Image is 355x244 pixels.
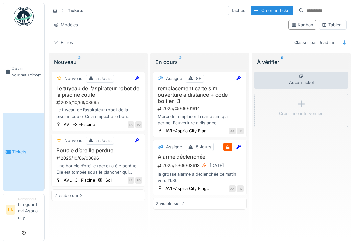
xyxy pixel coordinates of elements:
div: Créer une intervention [279,110,324,117]
h3: Le tuyeau de l’aspirateur robot de la piscine coule [54,85,142,98]
div: Sol [106,177,112,183]
div: Une boucle d’oreille (perle) a été perdue. Elle est tombée sous le plancher qui surélève les chai... [54,163,142,175]
h3: Alarme déclenchée [156,154,244,160]
div: Nouveau [64,76,83,82]
div: Aucun ticket [254,72,348,89]
div: AVL-Aspria City Etag... [165,128,211,134]
div: AVL-Aspria City Etag... [165,185,211,192]
li: LA [6,205,15,215]
div: 2 visible sur 2 [156,200,184,207]
div: LA [128,177,134,184]
div: 2 visible sur 2 [54,192,83,198]
div: Tâches [228,6,248,15]
div: Kanban [291,22,313,28]
div: Créer un ticket [251,6,293,15]
span: Tickets [12,149,42,155]
img: Badge_color-CXgf-gQk.svg [14,7,34,26]
sup: 2 [179,58,182,66]
sup: 2 [78,58,81,66]
div: Merci de remplacer la carte sim qui permet l'ouverture a distance. Si pas possible, le code du bo... [156,113,244,126]
div: Nouveau [54,58,142,66]
strong: Tickets [65,7,86,14]
div: AVL -3 -Piscine [64,121,95,128]
div: PD [237,185,244,192]
div: AVL -3 -Piscine [64,177,95,183]
span: Ouvrir nouveau ticket [12,65,42,78]
div: 5 Jours [96,137,112,144]
h3: Boucle d’oreille perdue [54,147,142,154]
div: Tableau [322,22,344,28]
div: Modèles [50,20,81,30]
div: Assigné [166,76,182,82]
div: [DATE] [210,162,224,168]
div: Classer par Deadline [291,38,338,47]
div: PD [237,128,244,134]
div: PD [135,177,142,184]
div: Nouveau [64,137,83,144]
sup: 0 [281,58,284,66]
div: Le tuyeau de l’aspirateur robot de la piscine coule. Cela empeche le bon fonctionnement du robot ... [54,107,142,119]
div: En cours [155,58,244,66]
div: 5 Jours [96,76,112,82]
div: 2025/10/66/03696 [56,155,142,161]
div: 5 Jours [196,144,211,150]
div: 2025/10/66/03613 [157,161,244,169]
div: la grosse alarme a déclenchée ce matin vers 11.30 [156,171,244,184]
div: Demandeur [18,197,42,201]
div: PD [135,121,142,128]
h3: remplacement carte sim ouverture a distance + code boitier -3 [156,85,244,105]
div: 8H [196,76,202,82]
a: Ouvrir nouveau ticket [3,30,44,113]
a: Tickets [3,113,44,191]
div: 2025/10/66/03695 [56,99,142,106]
div: À vérifier [257,58,345,66]
li: Lifeguard avl Aspria city [18,197,42,223]
div: Filtres [50,38,76,47]
div: Assigné [166,144,182,150]
a: LA DemandeurLifeguard avl Aspria city [6,197,42,225]
div: AA [229,185,236,192]
div: LA [128,121,134,128]
div: AA [229,128,236,134]
div: 2025/05/66/01814 [157,106,244,112]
